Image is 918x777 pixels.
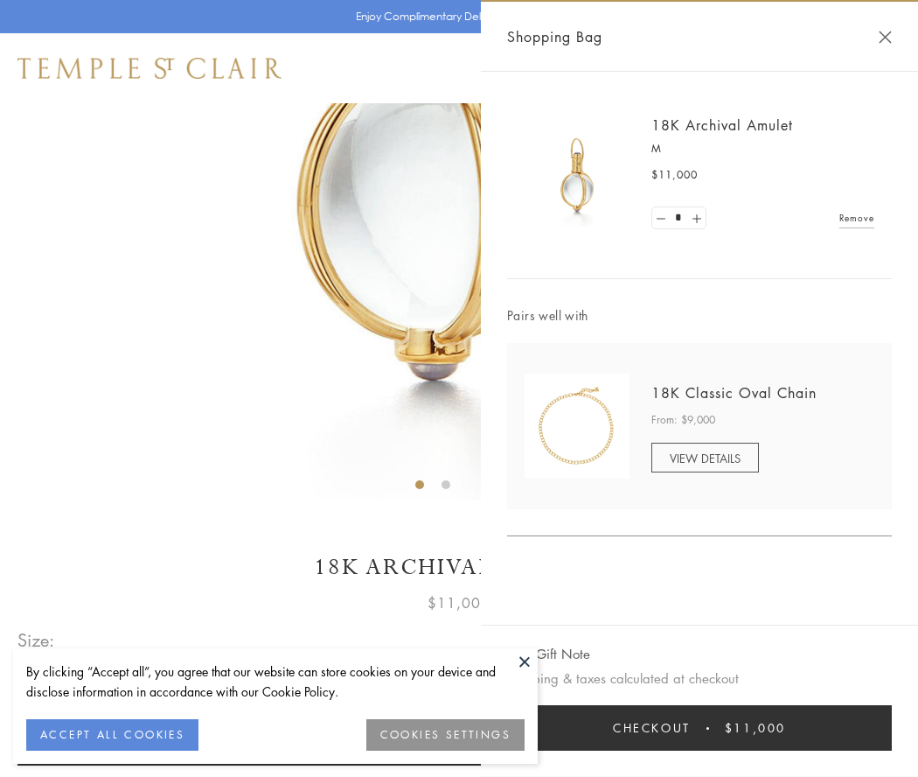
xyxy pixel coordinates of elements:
[26,661,525,702] div: By clicking “Accept all”, you agree that our website can store cookies on your device and disclos...
[428,591,490,614] span: $11,000
[17,58,282,79] img: Temple St. Clair
[356,8,554,25] p: Enjoy Complimentary Delivery & Returns
[507,705,892,751] button: Checkout $11,000
[670,450,741,466] span: VIEW DETAILS
[687,207,705,229] a: Set quantity to 2
[651,443,759,472] a: VIEW DETAILS
[507,643,590,665] button: Add Gift Note
[507,668,892,689] p: Shipping & taxes calculated at checkout
[651,411,715,429] span: From: $9,000
[17,552,901,583] h1: 18K Archival Amulet
[525,374,629,479] img: N88865-OV18
[26,719,198,751] button: ACCEPT ALL COOKIES
[652,207,670,229] a: Set quantity to 0
[879,31,892,44] button: Close Shopping Bag
[651,140,874,157] p: M
[17,626,56,654] span: Size:
[651,383,817,402] a: 18K Classic Oval Chain
[507,25,602,48] span: Shopping Bag
[725,718,786,738] span: $11,000
[613,718,691,738] span: Checkout
[507,305,892,325] span: Pairs well with
[366,719,525,751] button: COOKIES SETTINGS
[839,208,874,227] a: Remove
[525,122,629,227] img: 18K Archival Amulet
[651,115,793,135] a: 18K Archival Amulet
[651,166,698,184] span: $11,000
